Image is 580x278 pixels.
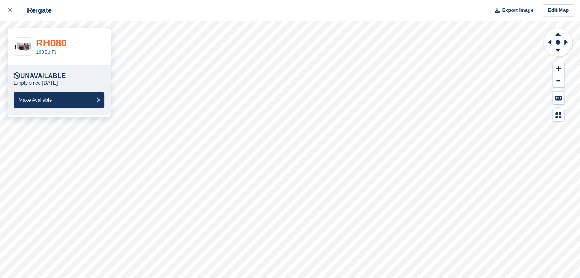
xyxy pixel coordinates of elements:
p: Empty since [DATE] [14,80,58,86]
button: Make Available [14,92,104,108]
img: 150-sqft-unit%5B1%5D.jpg [14,40,32,53]
a: 160Sq.Ft [36,49,56,55]
button: Export Image [490,4,533,17]
button: Zoom Out [553,75,564,88]
a: Edit Map [543,4,574,17]
span: Export Image [502,6,533,14]
div: Unavailable [14,72,66,80]
span: Make Available [19,97,52,103]
a: RH080 [36,37,67,49]
button: Keyboard Shortcuts [553,92,564,104]
div: Reigate [20,6,52,15]
button: Zoom In [553,62,564,75]
button: Map Legend [553,109,564,121]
